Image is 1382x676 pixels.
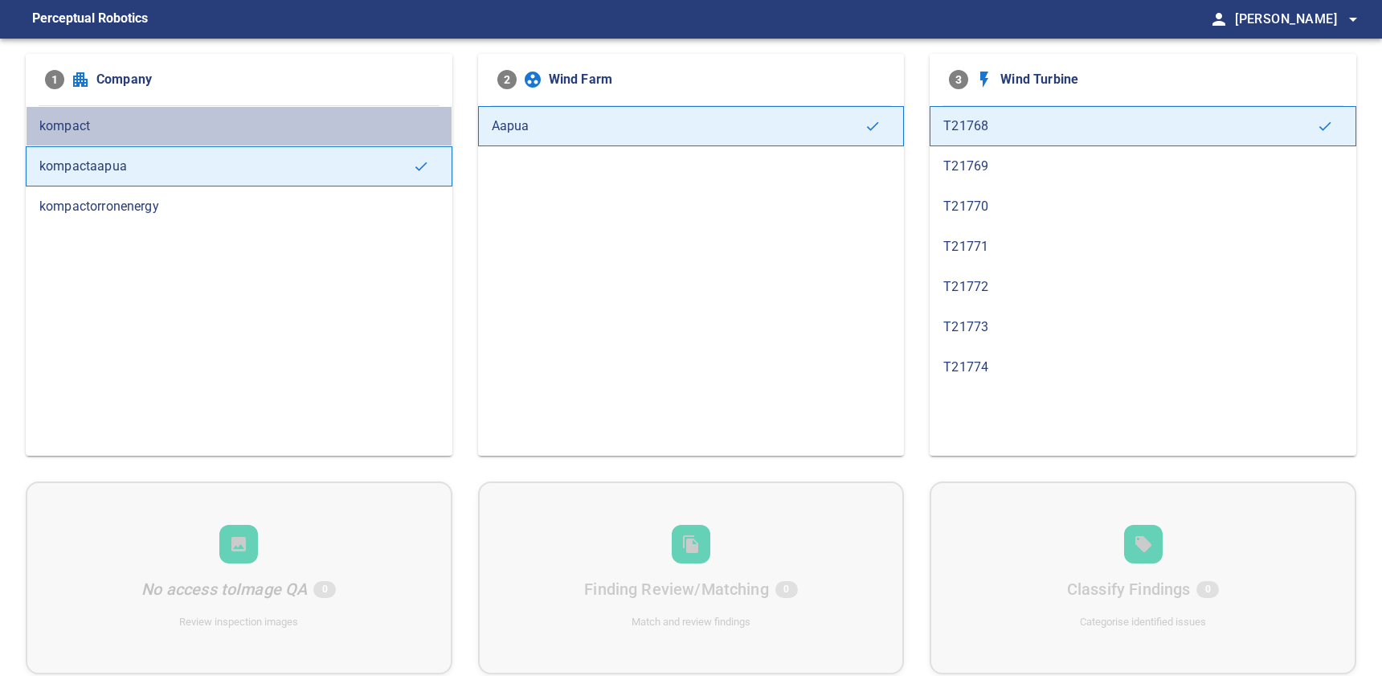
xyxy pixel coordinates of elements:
div: Aapua [478,106,905,146]
span: T21769 [943,157,1343,176]
span: T21774 [943,358,1343,377]
span: 3 [949,70,968,89]
span: T21771 [943,237,1343,256]
span: Company [96,70,433,89]
div: kompact [26,106,452,146]
span: [PERSON_NAME] [1235,8,1363,31]
span: 2 [497,70,517,89]
div: T21768 [930,106,1356,146]
span: kompactorronenergy [39,197,439,216]
span: T21768 [943,117,1317,136]
div: T21774 [930,347,1356,387]
span: T21770 [943,197,1343,216]
span: person [1209,10,1229,29]
span: 1 [45,70,64,89]
span: kompactaapua [39,157,413,176]
div: T21770 [930,186,1356,227]
div: T21773 [930,307,1356,347]
button: [PERSON_NAME] [1229,3,1363,35]
div: kompactaapua [26,146,452,186]
span: T21772 [943,277,1343,297]
span: arrow_drop_down [1343,10,1363,29]
div: T21771 [930,227,1356,267]
div: T21772 [930,267,1356,307]
span: Aapua [492,117,865,136]
span: Wind Farm [549,70,885,89]
figcaption: Perceptual Robotics [32,6,148,32]
div: kompactorronenergy [26,186,452,227]
span: Wind Turbine [1000,70,1337,89]
div: T21769 [930,146,1356,186]
span: T21773 [943,318,1343,337]
span: kompact [39,117,439,136]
